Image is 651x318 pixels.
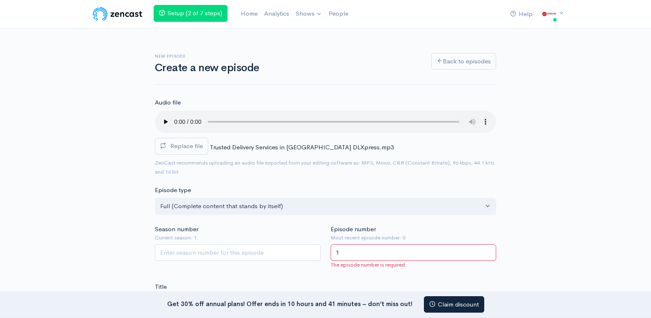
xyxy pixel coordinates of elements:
small: Current season: 1 [155,234,321,242]
label: Episode number [331,225,376,234]
iframe: gist-messenger-bubble-iframe [623,290,643,310]
label: Title [155,282,167,292]
a: Claim discount [424,296,484,313]
input: Enter episode number [331,244,497,261]
a: Back to episodes [431,53,496,70]
small: ZenCast recommends uploading an audio file exported from your editing software as: MP3, Mono, CBR... [155,159,495,176]
a: Shows [292,5,325,23]
button: Full (Complete content that stands by itself) [155,198,496,215]
label: Season number [155,225,198,234]
div: Full (Complete content that stands by itself) [160,202,483,211]
label: Audio file [155,98,181,107]
img: ZenCast Logo [92,6,144,22]
span: Replace file [170,142,203,150]
small: Most recent episode number: 0 [331,234,497,242]
h6: New episode [155,54,421,58]
span: The episode number is required. [331,261,497,269]
img: ... [541,6,557,22]
a: People [325,5,352,23]
strong: Get 30% off annual plans! Offer ends in 10 hours and 41 minutes – don’t miss out! [167,299,412,307]
span: Trusted Delivery Services in [GEOGRAPHIC_DATA] DLXpress.mp3 [210,143,394,151]
label: Episode type [155,186,191,195]
a: Home [237,5,261,23]
a: Setup (2 of 7 steps) [154,5,228,22]
a: Analytics [261,5,292,23]
a: Help [507,5,536,23]
h1: Create a new episode [155,62,421,74]
input: Enter season number for this episode [155,244,321,261]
